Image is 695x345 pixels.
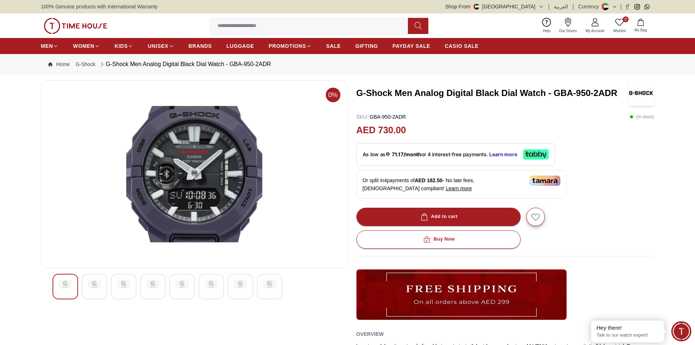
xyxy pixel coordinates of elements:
img: G-Shock Men Analog Digital Black Dial Watch - GBA-950-2ADR [88,280,101,288]
button: Buy Now [356,230,521,249]
span: | [620,3,622,10]
span: SALE [326,42,341,50]
div: G-Shock Men Analog Digital Black Dial Watch - GBA-950-2ADR [99,60,271,69]
button: Add to cart [356,208,521,226]
span: KIDS [115,42,128,50]
span: PROMOTIONS [269,42,306,50]
img: G-Shock Men Analog Digital Black Dial Watch - GBA-950-2ADR [205,280,218,288]
a: PAYDAY SALE [393,39,430,53]
span: | [548,3,550,10]
img: G-Shock Men Analog Digital Black Dial Watch - GBA-950-2ADR [117,280,130,288]
span: MEN [41,42,53,50]
a: Our Stores [555,16,581,35]
h2: AED 730.00 [356,123,406,137]
a: Help [538,16,555,35]
span: | [572,3,574,10]
a: BRANDS [189,39,212,53]
nav: Breadcrumb [41,54,654,74]
img: Tamara [529,176,560,186]
span: LUGGAGE [227,42,254,50]
div: Currency [578,3,602,10]
button: My Bag [630,17,651,34]
a: WOMEN [73,39,100,53]
p: Talk to our watch expert! [596,332,659,338]
p: GBA-950-2ADR [356,113,406,120]
span: GIFTING [355,42,378,50]
button: العربية [554,3,568,10]
img: G-Shock Men Analog Digital Black Dial Watch - GBA-950-2ADR [146,280,159,288]
p: ( In stock ) [630,113,654,120]
div: Buy Now [422,235,455,244]
img: G-Shock Men Analog Digital Black Dial Watch - GBA-950-2ADR [234,280,247,288]
img: ... [44,18,107,34]
span: 0% [326,88,340,102]
img: United Arab Emirates [474,4,479,9]
span: BRANDS [189,42,212,50]
a: LUGGAGE [227,39,254,53]
a: 0Wishlist [609,16,630,35]
span: PAYDAY SALE [393,42,430,50]
span: CASIO SALE [445,42,479,50]
a: MEN [41,39,58,53]
div: Hey there! [596,324,659,331]
div: Add to cart [419,212,457,221]
h3: G-Shock Men Analog Digital Black Dial Watch - GBA-950-2ADR [356,87,629,99]
a: G-Shock [76,61,95,68]
span: WOMEN [73,42,94,50]
span: Our Stores [556,28,580,34]
a: SALE [326,39,341,53]
span: Help [540,28,553,34]
a: Facebook [625,4,630,9]
span: AED 182.50 [415,177,443,183]
span: My Account [583,28,607,34]
a: GIFTING [355,39,378,53]
a: UNISEX [148,39,174,53]
span: Learn more [446,185,472,191]
a: Home [48,61,70,68]
img: G-Shock Men Analog Digital Black Dial Watch - GBA-950-2ADR [629,80,654,106]
button: Shop From[GEOGRAPHIC_DATA] [445,3,544,10]
span: UNISEX [148,42,168,50]
a: CASIO SALE [445,39,479,53]
img: G-Shock Men Analog Digital Black Dial Watch - GBA-950-2ADR [263,280,276,288]
span: My Bag [632,27,650,33]
span: Wishlist [610,28,629,34]
h2: Overview [356,329,384,340]
a: KIDS [115,39,133,53]
a: Instagram [634,4,640,9]
div: Or split in 4 payments of - No late fees, [DEMOGRAPHIC_DATA] compliant! [356,170,567,199]
span: 100% Genuine products with International Warranty [41,3,158,10]
span: SKU : [356,114,368,120]
a: Whatsapp [644,4,650,9]
img: G-Shock Men Analog Digital Black Dial Watch - GBA-950-2ADR [47,87,341,262]
span: 0 [623,16,629,22]
img: G-Shock Men Analog Digital Black Dial Watch - GBA-950-2ADR [175,280,189,288]
img: ... [356,269,567,320]
img: G-Shock Men Analog Digital Black Dial Watch - GBA-950-2ADR [59,280,72,288]
a: PROMOTIONS [269,39,312,53]
div: Chat Widget [671,321,691,341]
